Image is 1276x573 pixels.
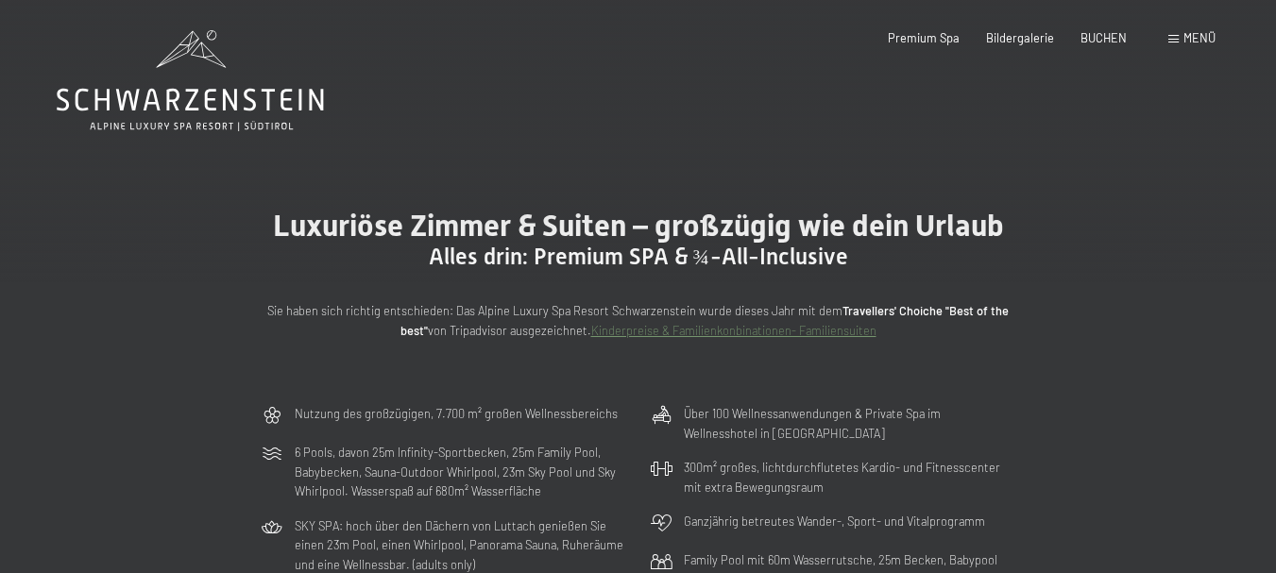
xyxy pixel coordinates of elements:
[295,404,618,423] p: Nutzung des großzügigen, 7.700 m² großen Wellnessbereichs
[591,323,876,338] a: Kinderpreise & Familienkonbinationen- Familiensuiten
[684,458,1016,497] p: 300m² großes, lichtdurchflutetes Kardio- und Fitnesscenter mit extra Bewegungsraum
[888,30,960,45] a: Premium Spa
[1080,30,1127,45] a: BUCHEN
[295,443,627,500] p: 6 Pools, davon 25m Infinity-Sportbecken, 25m Family Pool, Babybecken, Sauna-Outdoor Whirlpool, 23...
[273,208,1004,244] span: Luxuriöse Zimmer & Suiten – großzügig wie dein Urlaub
[986,30,1054,45] a: Bildergalerie
[429,244,848,270] span: Alles drin: Premium SPA & ¾-All-Inclusive
[684,512,985,531] p: Ganzjährig betreutes Wander-, Sport- und Vitalprogramm
[400,303,1010,337] strong: Travellers' Choiche "Best of the best"
[261,301,1016,340] p: Sie haben sich richtig entschieden: Das Alpine Luxury Spa Resort Schwarzenstein wurde dieses Jahr...
[1183,30,1216,45] span: Menü
[684,404,1016,443] p: Über 100 Wellnessanwendungen & Private Spa im Wellnesshotel in [GEOGRAPHIC_DATA]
